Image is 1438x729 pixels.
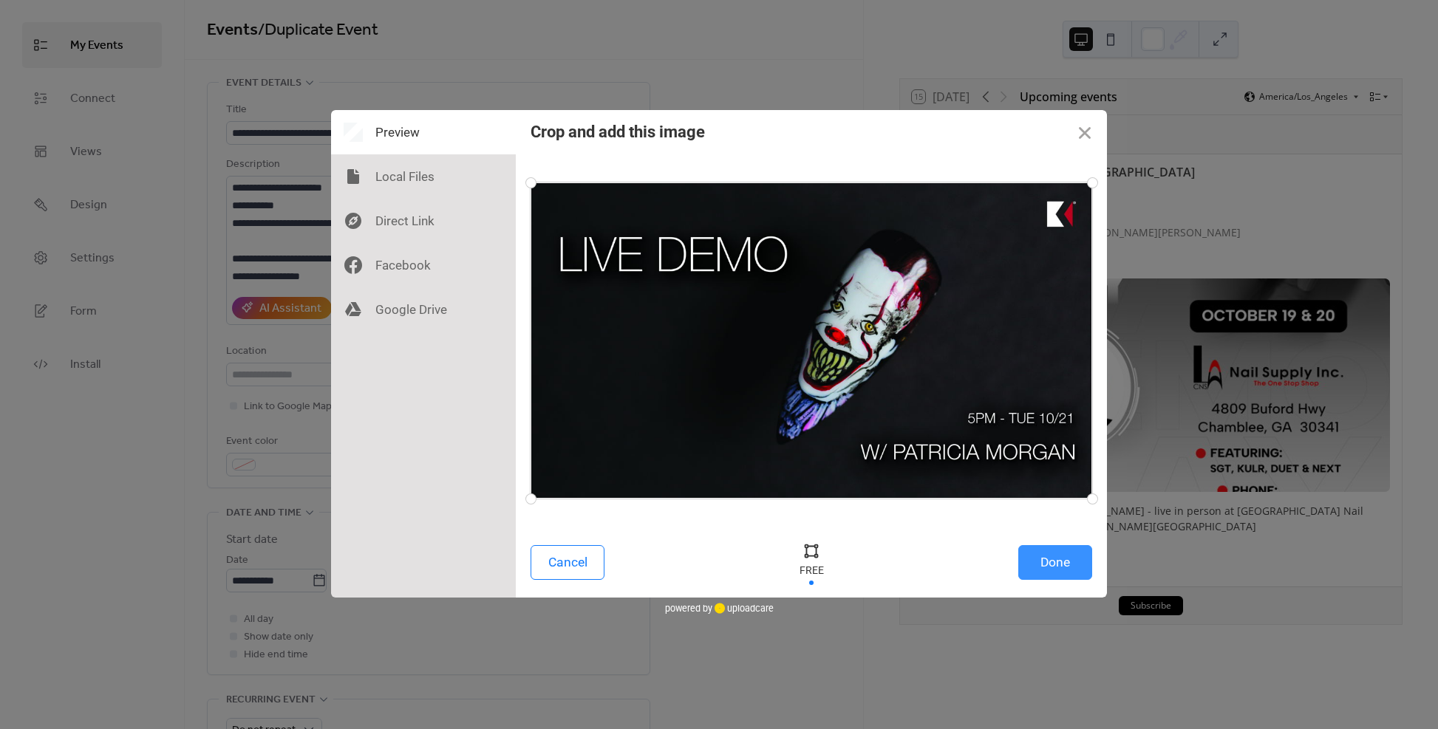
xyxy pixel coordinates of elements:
[1018,545,1092,580] button: Done
[331,110,516,154] div: Preview
[712,603,774,614] a: uploadcare
[331,287,516,332] div: Google Drive
[531,545,604,580] button: Cancel
[331,243,516,287] div: Facebook
[665,598,774,620] div: powered by
[331,154,516,199] div: Local Files
[1063,110,1107,154] button: Close
[531,123,705,141] div: Crop and add this image
[331,199,516,243] div: Direct Link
